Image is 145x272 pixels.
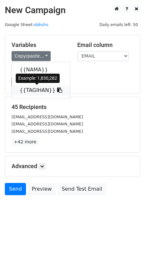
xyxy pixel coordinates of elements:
a: Send Test Email [57,183,106,195]
a: obbshs [34,22,48,27]
small: Google Sheet: [5,22,48,27]
small: [EMAIL_ADDRESS][DOMAIN_NAME] [12,122,83,126]
h2: New Campaign [5,5,140,16]
a: +42 more [12,138,38,146]
span: Daily emails left: 50 [97,21,140,28]
h5: Variables [12,41,68,49]
a: Copy/paste... [12,51,51,61]
a: {{NAMA}} [12,65,70,75]
h5: Email column [77,41,133,49]
a: Preview [28,183,56,195]
a: {{TAGIHAN}} [12,85,70,95]
a: {{EMAIL}} [12,75,70,85]
h5: Advanced [12,163,133,170]
h5: 45 Recipients [12,104,133,111]
iframe: Chat Widget [113,241,145,272]
a: Send [5,183,26,195]
a: Daily emails left: 50 [97,22,140,27]
div: Example: 1,830,282 [16,74,60,83]
small: [EMAIL_ADDRESS][DOMAIN_NAME] [12,114,83,119]
small: [EMAIL_ADDRESS][DOMAIN_NAME] [12,129,83,134]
